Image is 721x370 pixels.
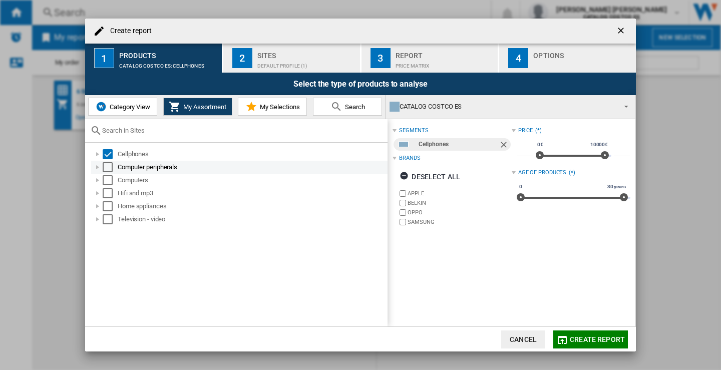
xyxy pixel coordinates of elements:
button: getI18NText('BUTTONS.CLOSE_DIALOG') [612,21,632,41]
div: Home appliances [118,201,386,211]
div: 2 [232,48,252,68]
span: Create report [570,335,625,343]
ng-md-icon: Remove [499,140,511,152]
input: brand.name [400,219,406,225]
span: Category View [107,103,150,111]
div: Select the type of products to analyse [85,73,636,95]
div: CATALOG COSTCO ES [390,100,615,114]
button: My Assortment [163,98,232,116]
div: CATALOG COSTCO ES:Cellphones [119,58,218,69]
md-checkbox: Select [103,188,118,198]
div: Cellphones [118,149,386,159]
div: Default profile (1) [257,58,356,69]
span: 0 [518,183,524,191]
div: 4 [508,48,528,68]
span: My Selections [257,103,300,111]
div: Brands [399,154,420,162]
button: Create report [553,330,628,348]
div: Computers [118,175,386,185]
md-checkbox: Select [103,175,118,185]
div: 3 [371,48,391,68]
md-checkbox: Select [103,149,118,159]
md-checkbox: Select [103,162,118,172]
div: Cellphones [419,138,498,151]
input: brand.name [400,209,406,216]
div: Television - video [118,214,386,224]
div: 1 [94,48,114,68]
div: Report [396,48,494,58]
ng-md-icon: getI18NText('BUTTONS.CLOSE_DIALOG') [616,26,628,38]
img: wiser-icon-blue.png [95,101,107,113]
button: 1 Products CATALOG COSTCO ES:Cellphones [85,44,223,73]
md-checkbox: Select [103,201,118,211]
button: My Selections [238,98,307,116]
label: BELKIN [408,199,511,207]
div: Products [119,48,218,58]
button: Cancel [501,330,545,348]
md-checkbox: Select [103,214,118,224]
div: Price Matrix [396,58,494,69]
div: Deselect all [400,168,460,186]
span: 0€ [536,141,545,149]
input: Search in Sites [102,127,383,134]
div: Computer peripherals [118,162,386,172]
span: Search [342,103,365,111]
button: Deselect all [397,168,463,186]
div: Price [518,127,533,135]
input: brand.name [400,190,406,197]
div: Hifi and mp3 [118,188,386,198]
div: segments [399,127,428,135]
button: Category View [88,98,157,116]
h4: Create report [105,26,152,36]
span: My Assortment [181,103,226,111]
button: 4 Options [499,44,636,73]
button: 3 Report Price Matrix [362,44,499,73]
div: Options [533,48,632,58]
button: Search [313,98,382,116]
label: APPLE [408,190,511,197]
span: 10000€ [589,141,609,149]
div: Age of products [518,169,567,177]
label: OPPO [408,209,511,216]
div: Sites [257,48,356,58]
input: brand.name [400,200,406,206]
label: SAMSUNG [408,218,511,226]
button: 2 Sites Default profile (1) [223,44,361,73]
span: 30 years [606,183,627,191]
